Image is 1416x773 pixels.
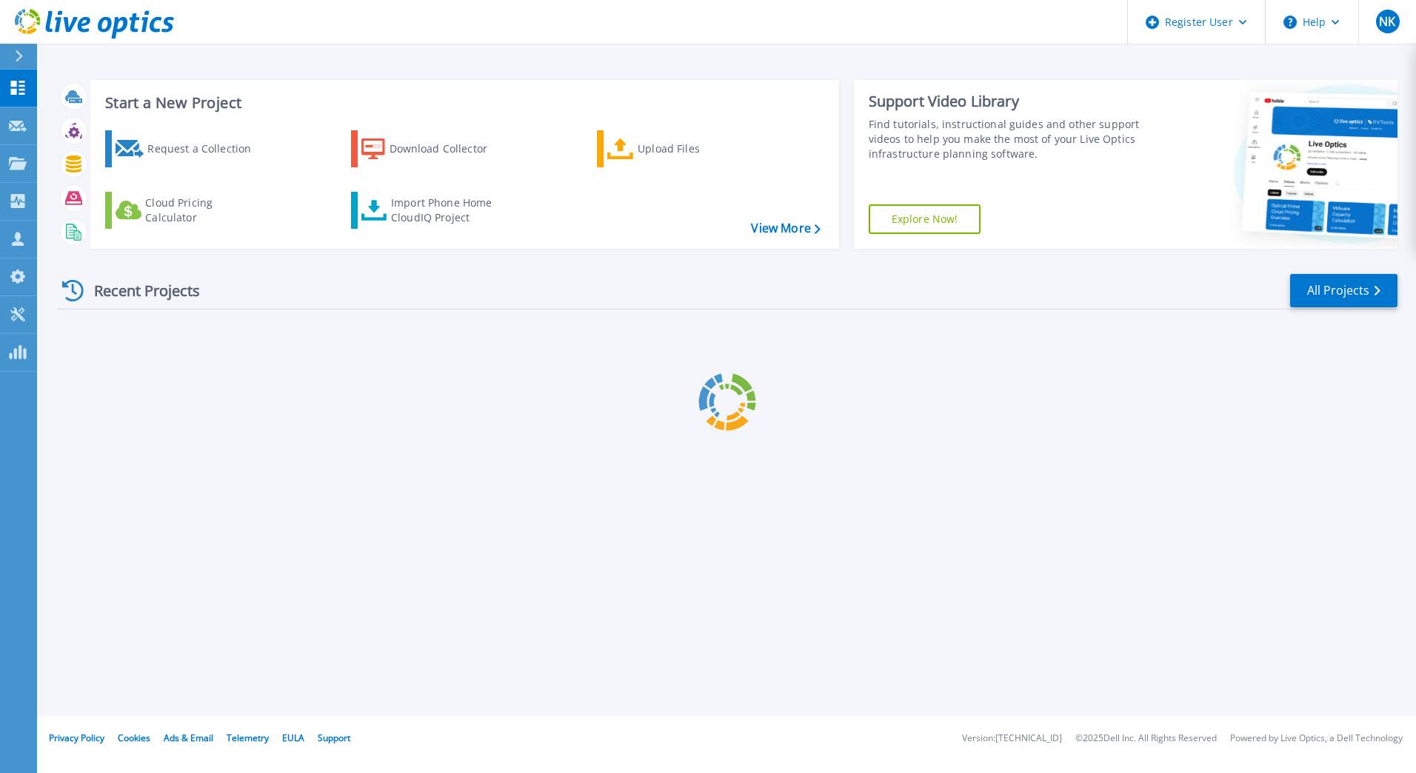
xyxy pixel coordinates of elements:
[105,95,820,111] h3: Start a New Project
[118,732,150,744] a: Cookies
[751,221,820,235] a: View More
[869,117,1146,161] div: Find tutorials, instructional guides and other support videos to help you make the most of your L...
[869,92,1146,111] div: Support Video Library
[164,732,213,744] a: Ads & Email
[1379,16,1395,27] span: NK
[1230,734,1403,743] li: Powered by Live Optics, a Dell Technology
[869,204,981,234] a: Explore Now!
[227,732,269,744] a: Telemetry
[1290,274,1397,307] a: All Projects
[282,732,304,744] a: EULA
[49,732,104,744] a: Privacy Policy
[57,272,220,309] div: Recent Projects
[351,130,516,167] a: Download Collector
[962,734,1062,743] li: Version: [TECHNICAL_ID]
[318,732,350,744] a: Support
[1075,734,1217,743] li: © 2025 Dell Inc. All Rights Reserved
[638,134,756,164] div: Upload Files
[105,130,270,167] a: Request a Collection
[145,195,264,225] div: Cloud Pricing Calculator
[105,192,270,229] a: Cloud Pricing Calculator
[147,134,266,164] div: Request a Collection
[597,130,762,167] a: Upload Files
[391,195,507,225] div: Import Phone Home CloudIQ Project
[390,134,508,164] div: Download Collector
